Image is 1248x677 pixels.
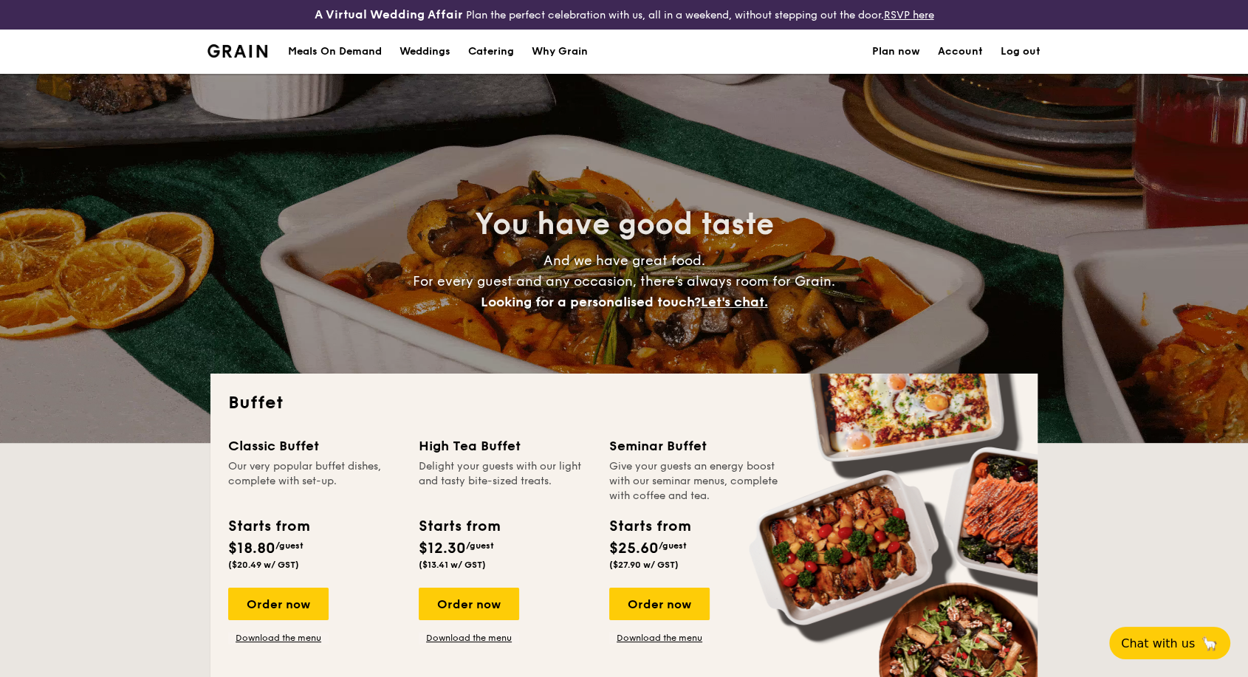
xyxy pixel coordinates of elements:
div: Order now [609,588,710,620]
a: Why Grain [523,30,597,74]
span: Let's chat. [701,294,768,310]
span: $25.60 [609,540,659,557]
span: ($27.90 w/ GST) [609,560,679,570]
div: Starts from [609,515,690,537]
span: Chat with us [1121,636,1195,650]
a: Download the menu [609,632,710,644]
h4: A Virtual Wedding Affair [315,6,463,24]
div: Starts from [419,515,499,537]
a: Meals On Demand [279,30,391,74]
div: Weddings [400,30,450,74]
span: $18.80 [228,540,275,557]
a: Account [938,30,983,74]
a: RSVP here [884,9,934,21]
a: Download the menu [228,632,329,644]
a: Download the menu [419,632,519,644]
span: /guest [275,540,304,551]
span: You have good taste [475,207,774,242]
img: Grain [208,44,267,58]
span: 🦙 [1201,635,1218,652]
div: Meals On Demand [288,30,382,74]
span: /guest [466,540,494,551]
span: And we have great food. For every guest and any occasion, there’s always room for Grain. [413,252,835,310]
a: Weddings [391,30,459,74]
div: High Tea Buffet [419,436,592,456]
a: Plan now [872,30,920,74]
a: Log out [1001,30,1040,74]
div: Plan the perfect celebration with us, all in a weekend, without stepping out the door. [208,6,1040,24]
div: Order now [419,588,519,620]
a: Catering [459,30,523,74]
h1: Catering [468,30,514,74]
span: ($20.49 w/ GST) [228,560,299,570]
div: Why Grain [532,30,588,74]
span: Looking for a personalised touch? [481,294,701,310]
div: Delight your guests with our light and tasty bite-sized treats. [419,459,592,504]
div: Our very popular buffet dishes, complete with set-up. [228,459,401,504]
div: Starts from [228,515,309,537]
div: Give your guests an energy boost with our seminar menus, complete with coffee and tea. [609,459,782,504]
button: Chat with us🦙 [1109,627,1230,659]
span: ($13.41 w/ GST) [419,560,486,570]
div: Order now [228,588,329,620]
h2: Buffet [228,391,1020,415]
a: Logotype [208,44,267,58]
div: Seminar Buffet [609,436,782,456]
span: $12.30 [419,540,466,557]
span: /guest [659,540,687,551]
div: Classic Buffet [228,436,401,456]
